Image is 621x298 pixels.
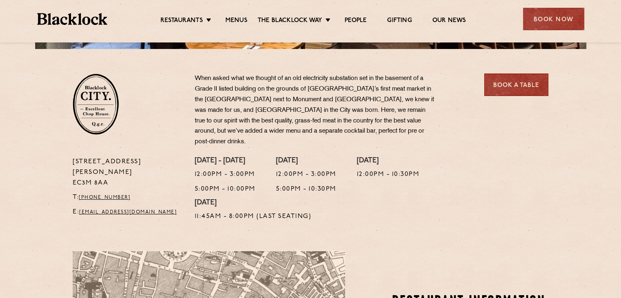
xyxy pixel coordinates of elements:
[432,17,466,26] a: Our News
[195,184,256,195] p: 5:00pm - 10:00pm
[258,17,322,26] a: The Blacklock Way
[484,73,548,96] a: Book a Table
[37,13,108,25] img: BL_Textured_Logo-footer-cropped.svg
[79,210,177,215] a: [EMAIL_ADDRESS][DOMAIN_NAME]
[357,169,420,180] p: 12:00pm - 10:30pm
[387,17,412,26] a: Gifting
[357,157,420,166] h4: [DATE]
[79,195,130,200] a: [PHONE_NUMBER]
[276,169,336,180] p: 12:00pm - 3:00pm
[195,169,256,180] p: 12:00pm - 3:00pm
[195,199,312,208] h4: [DATE]
[276,157,336,166] h4: [DATE]
[73,192,183,203] p: T:
[523,8,584,30] div: Book Now
[73,157,183,189] p: [STREET_ADDRESS][PERSON_NAME] EC3M 8AA
[195,73,436,147] p: When asked what we thought of an old electricity substation set in the basement of a Grade II lis...
[276,184,336,195] p: 5:00pm - 10:30pm
[73,73,119,135] img: City-stamp-default.svg
[73,207,183,218] p: E:
[345,17,367,26] a: People
[195,157,256,166] h4: [DATE] - [DATE]
[195,211,312,222] p: 11:45am - 8:00pm (Last Seating)
[225,17,247,26] a: Menus
[160,17,203,26] a: Restaurants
